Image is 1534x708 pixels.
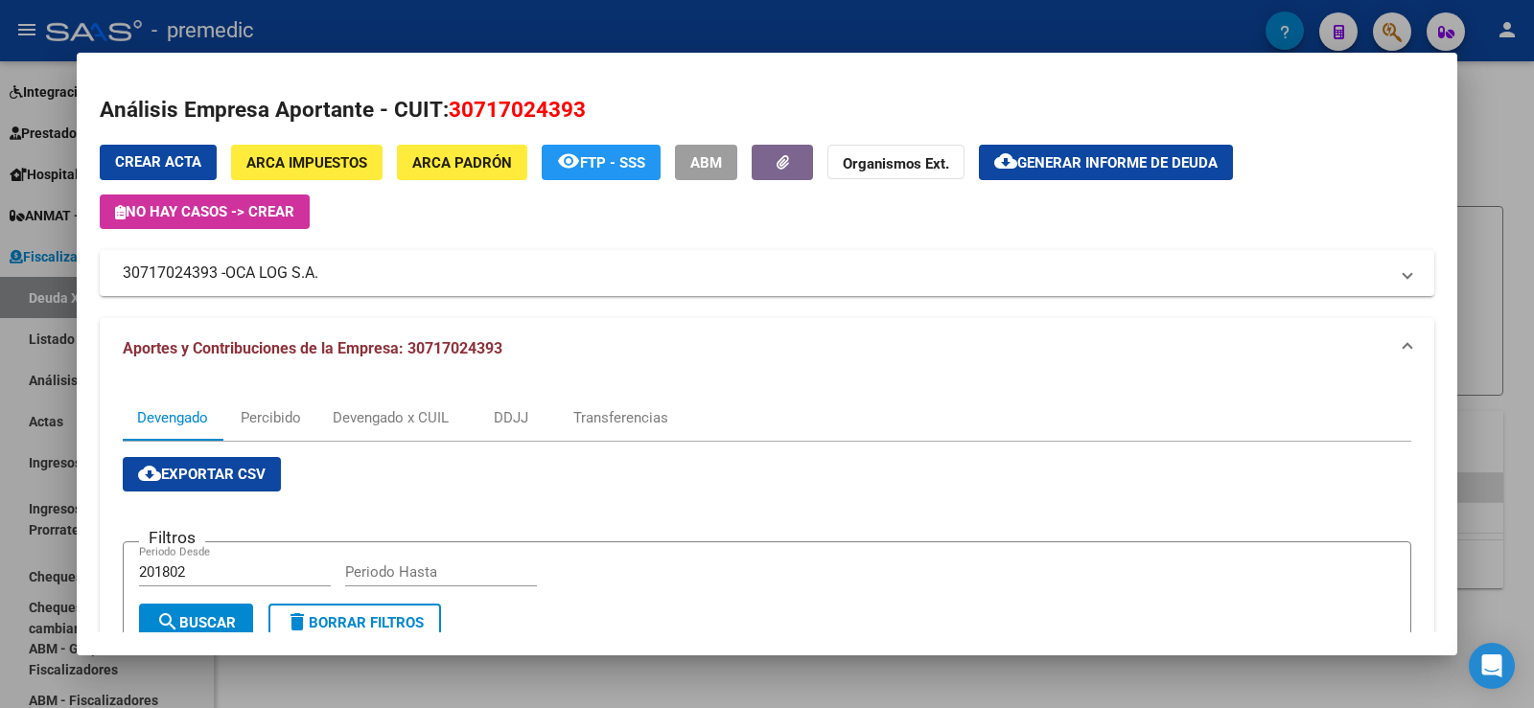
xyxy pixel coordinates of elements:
button: ABM [675,145,737,180]
span: FTP - SSS [580,154,645,171]
mat-icon: delete [286,610,309,633]
div: Percibido [241,407,301,428]
h2: Análisis Empresa Aportante - CUIT: [100,94,1434,126]
div: DDJJ [494,407,528,428]
span: Buscar [156,614,236,631]
h3: Filtros [139,527,205,548]
mat-icon: search [156,610,179,633]
button: Borrar Filtros [268,604,441,642]
div: Devengado x CUIL [333,407,449,428]
span: 30717024393 [449,97,586,122]
button: Organismos Ext. [827,145,965,180]
span: No hay casos -> Crear [115,203,294,220]
strong: Organismos Ext. [843,155,949,172]
span: Crear Acta [115,153,201,171]
span: ARCA Impuestos [246,154,367,171]
mat-panel-title: 30717024393 - [123,262,1388,285]
span: ARCA Padrón [412,154,512,171]
div: Devengado [137,407,208,428]
mat-expansion-panel-header: 30717024393 -OCA LOG S.A. [100,250,1434,296]
button: ARCA Padrón [397,145,527,180]
button: FTP - SSS [542,145,661,180]
div: Transferencias [573,407,668,428]
span: Borrar Filtros [286,614,424,631]
button: Crear Acta [100,145,217,180]
mat-icon: remove_red_eye [557,149,580,172]
button: Generar informe de deuda [979,145,1233,180]
span: OCA LOG S.A. [225,262,318,285]
button: Exportar CSV [123,457,281,491]
mat-icon: cloud_download [138,462,161,485]
button: Buscar [139,604,253,642]
mat-icon: cloud_download [994,149,1017,172]
span: Aportes y Contribuciones de la Empresa: 30717024393 [123,339,502,357]
span: Generar informe de deuda [1017,154,1218,171]
button: No hay casos -> Crear [100,194,310,229]
div: Open Intercom Messenger [1469,643,1515,689]
span: ABM [690,154,722,171]
mat-expansion-panel-header: Aportes y Contribuciones de la Empresa: 30717024393 [100,318,1434,379]
button: ARCA Impuestos [231,145,383,180]
span: Exportar CSV [138,466,266,483]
